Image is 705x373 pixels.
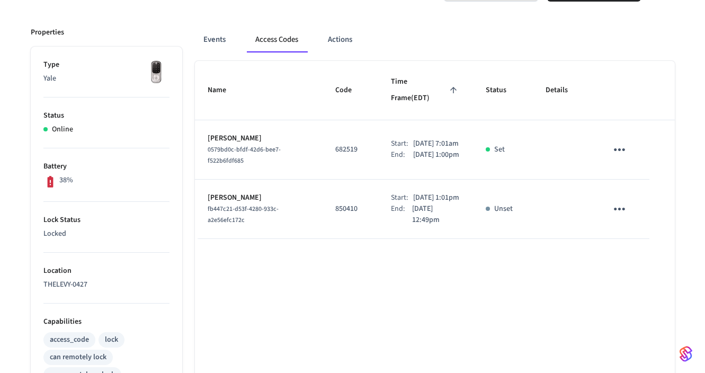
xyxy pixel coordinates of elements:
[43,215,169,226] p: Lock Status
[195,61,675,239] table: sticky table
[413,192,459,203] p: [DATE] 1:01pm
[208,145,281,165] span: 0579bd0c-bfdf-42d6-bee7-f522b6fdf685
[412,203,460,226] p: [DATE] 12:49pm
[680,345,692,362] img: SeamLogoGradient.69752ec5.svg
[208,205,279,225] span: fb447c21-d53f-4280-933c-a2e56efc172c
[43,228,169,239] p: Locked
[413,138,459,149] p: [DATE] 7:01am
[208,192,310,203] p: [PERSON_NAME]
[391,149,413,161] div: End:
[391,138,413,149] div: Start:
[43,110,169,121] p: Status
[335,144,365,155] p: 682519
[50,334,89,345] div: access_code
[59,175,73,186] p: 38%
[335,203,365,215] p: 850410
[208,82,240,99] span: Name
[319,27,361,52] button: Actions
[195,27,234,52] button: Events
[50,352,106,363] div: can remotely lock
[208,133,310,144] p: [PERSON_NAME]
[105,334,118,345] div: lock
[143,59,169,86] img: Yale Assure Touchscreen Wifi Smart Lock, Satin Nickel, Front
[486,82,520,99] span: Status
[413,149,459,161] p: [DATE] 1:00pm
[31,27,64,38] p: Properties
[391,74,460,107] span: Time Frame(EDT)
[546,82,582,99] span: Details
[43,279,169,290] p: THELEVY-0427
[391,192,413,203] div: Start:
[43,265,169,277] p: Location
[335,82,365,99] span: Code
[43,316,169,327] p: Capabilities
[391,203,413,226] div: End:
[43,161,169,172] p: Battery
[52,124,73,135] p: Online
[494,203,513,215] p: Unset
[195,27,675,52] div: ant example
[43,59,169,70] p: Type
[43,73,169,84] p: Yale
[494,144,505,155] p: Set
[247,27,307,52] button: Access Codes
